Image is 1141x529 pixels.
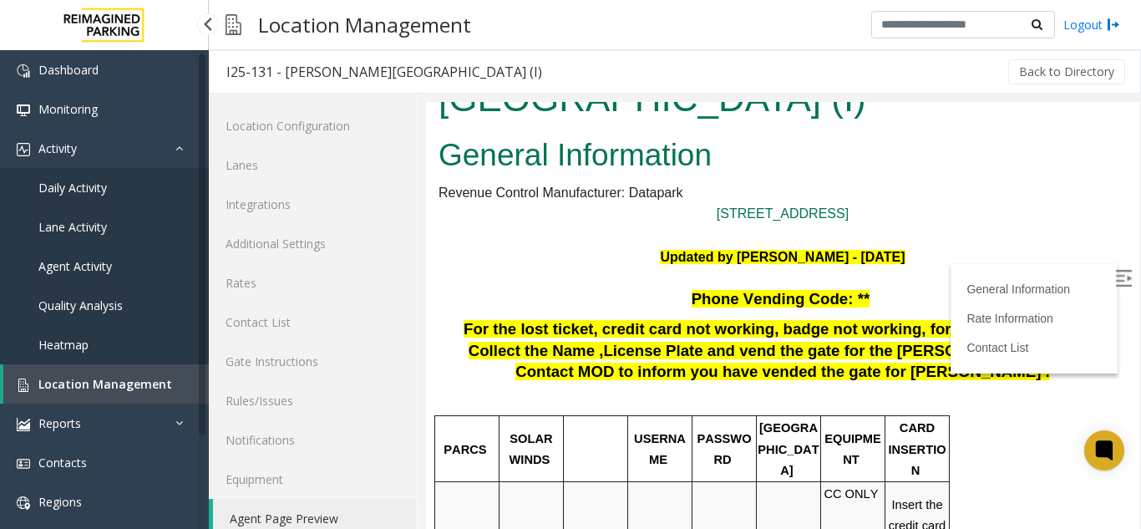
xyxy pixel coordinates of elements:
a: Rules/Issues [209,381,417,420]
span: CARD INSERTION [462,319,520,375]
h2: General Information [13,32,701,75]
img: 'icon' [17,379,30,392]
span: EQUIPMENT [398,330,455,365]
a: Equipment [209,460,417,499]
a: [STREET_ADDRESS] [291,104,423,119]
span: Monitoring [38,101,98,117]
span: Dashboard [38,62,99,78]
a: Logout [1063,16,1120,33]
span: PARCS [18,341,60,354]
span: Activity [38,140,77,156]
img: Open/Close Sidebar Menu [689,168,706,185]
a: Contact List [540,239,602,252]
a: Location Configuration [209,106,417,145]
img: 'icon' [17,418,30,431]
a: Rates [209,263,417,303]
span: USERNAME [208,330,260,365]
img: 'icon' [17,496,30,510]
img: 'icon' [17,64,30,78]
span: Lane Activity [38,219,107,235]
span: Agent Activity [38,258,112,274]
span: Insert the credit card as directed by the machine [461,396,525,495]
a: Gate Instructions [209,342,417,381]
span: , credit card not working, badge not working, forgotten access card [167,218,666,236]
span: Phone Vending Code: ** [266,188,444,206]
img: 'icon' [17,104,30,117]
img: 'icon' [17,457,30,471]
span: Daily Activity [38,180,107,196]
span: 2 POF Machine [397,428,448,463]
span: CC ONLY [398,385,452,399]
img: 'icon' [17,143,30,156]
font: Updated by [PERSON_NAME] - [DATE] [234,148,479,162]
h3: Location Management [250,4,479,45]
span: Revenue Control Manufacturer: Datapark [13,84,257,98]
img: logout [1107,16,1120,33]
span: Collect the Name ,License Plate and vend the gate for the [PERSON_NAME] and than Contact MOD to i... [43,240,676,279]
button: Back to Directory [1008,59,1125,84]
span: Location Management [38,376,172,392]
span: Contacts [38,455,87,471]
span: DATAPARK [12,428,69,463]
a: Lanes [209,145,417,185]
span: [GEOGRAPHIC_DATA] [332,319,393,375]
span: Heatmap [38,337,89,353]
a: Integrations [209,185,417,224]
a: Contact List [209,303,417,342]
a: General Information [540,181,644,194]
a: Rate Information [540,210,627,223]
span: SOLAR WINDS [84,330,130,365]
span: Reports [38,415,81,431]
a: Additional Settings [209,224,417,263]
span: PASSWORD [271,330,325,365]
img: pageIcon [226,4,241,45]
span: Quality Analysis [38,298,123,313]
a: Notifications [209,420,417,460]
span: For the lost ticket [38,218,168,236]
div: I25-131 - [PERSON_NAME][GEOGRAPHIC_DATA] (I) [226,61,542,83]
a: Location Management [3,364,209,404]
span: Regions [38,494,82,510]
